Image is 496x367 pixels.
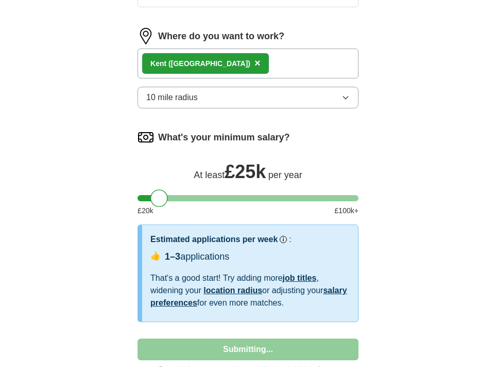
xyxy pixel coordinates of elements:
[165,251,180,262] span: 1–3
[225,161,266,182] span: £ 25k
[138,87,358,108] button: 10 mile radius
[138,205,153,216] span: £ 20 k
[138,339,358,360] button: Submitting...
[150,59,166,68] strong: Kent
[150,286,347,307] a: salary preferences
[283,274,317,282] a: job titles
[254,57,261,69] span: ×
[165,250,229,264] div: applications
[150,250,161,262] span: 👍
[268,170,302,180] span: per year
[194,170,225,180] span: At least
[138,129,154,146] img: salary.png
[254,56,261,71] button: ×
[150,233,278,246] h3: Estimated applications per week
[138,28,154,44] img: location.png
[203,286,262,295] a: location radius
[289,233,291,246] h3: :
[146,91,198,104] span: 10 mile radius
[158,131,289,145] label: What's your minimum salary?
[158,29,284,43] label: Where do you want to work?
[168,59,250,68] span: ([GEOGRAPHIC_DATA])
[150,272,350,309] div: That's a good start! Try adding more , widening your or adjusting your for even more matches.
